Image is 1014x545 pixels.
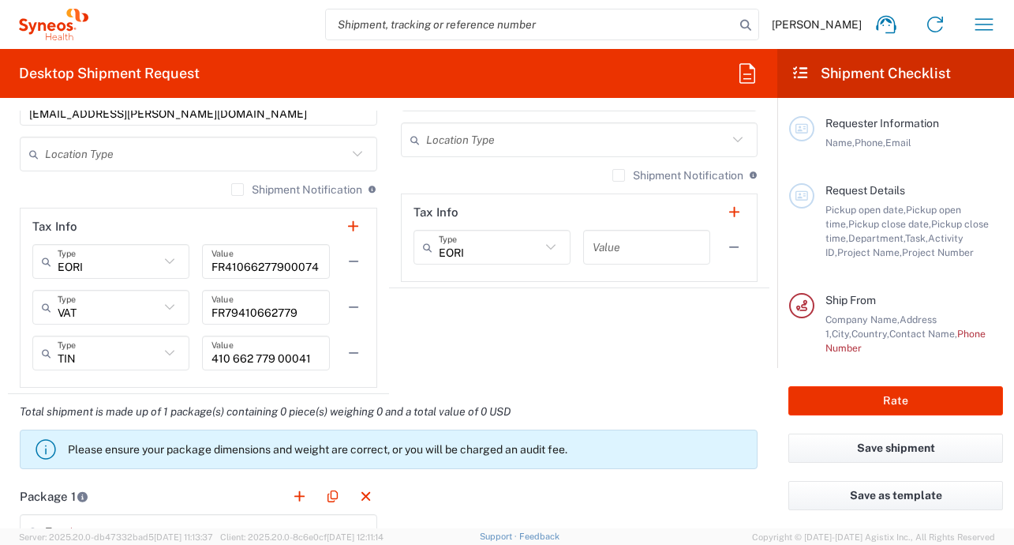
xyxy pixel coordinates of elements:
[848,218,931,230] span: Pickup close date,
[231,183,362,196] label: Shipment Notification
[413,205,458,220] h2: Tax Info
[788,434,1003,463] button: Save shipment
[825,117,939,130] span: Requester Information
[154,532,213,542] span: [DATE] 11:13:37
[905,232,928,244] span: Task,
[825,184,905,197] span: Request Details
[220,532,384,542] span: Client: 2025.20.0-8c6e0cf
[902,246,974,258] span: Project Number
[825,294,876,306] span: Ship From
[480,532,519,541] a: Support
[327,532,384,542] span: [DATE] 12:11:14
[855,137,885,148] span: Phone,
[889,328,957,340] span: Contact Name,
[825,314,900,325] span: Company Name,
[848,232,905,244] span: Department,
[326,9,735,39] input: Shipment, tracking or reference number
[20,489,88,505] h2: Package 1
[772,17,862,32] span: [PERSON_NAME]
[8,405,522,418] em: Total shipment is made up of 1 package(s) containing 0 piece(s) weighing 0 and a total value of 0...
[837,246,902,258] span: Project Name,
[788,386,1003,415] button: Rate
[752,530,995,544] span: Copyright © [DATE]-[DATE] Agistix Inc., All Rights Reserved
[851,328,889,340] span: Country,
[885,137,911,148] span: Email
[68,442,750,457] p: Please ensure your package dimensions and weight are correct, or you will be charged an audit fee.
[19,64,200,83] h2: Desktop Shipment Request
[791,64,951,83] h2: Shipment Checklist
[825,204,906,216] span: Pickup open date,
[612,169,743,182] label: Shipment Notification
[32,219,77,235] h2: Tax Info
[825,137,855,148] span: Name,
[19,532,213,542] span: Server: 2025.20.0-db47332bad5
[832,328,851,340] span: City,
[519,532,559,541] a: Feedback
[788,481,1003,510] button: Save as template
